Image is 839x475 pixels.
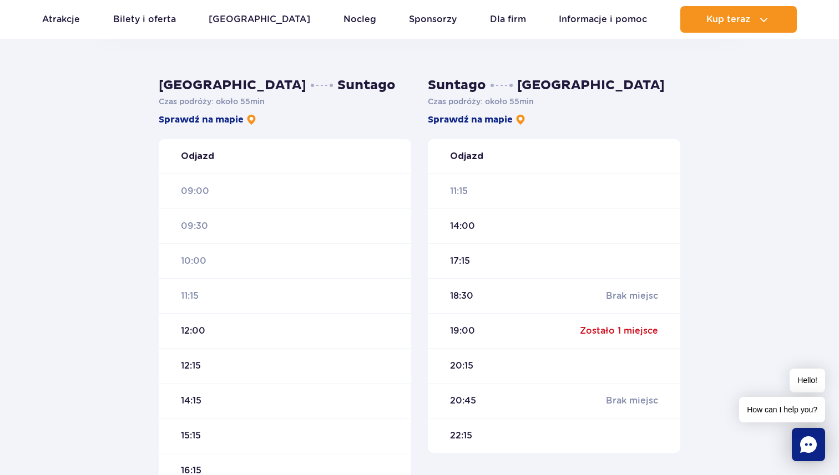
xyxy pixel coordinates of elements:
button: Kup teraz [680,6,797,33]
span: około 55 min [216,97,265,106]
img: pin-yellow.6f239d18.svg [246,114,257,125]
span: 10:00 [181,255,206,267]
a: Bilety i oferta [113,6,176,33]
span: 15:15 [181,430,201,442]
span: 09:30 [181,220,208,232]
a: Sprawdź na mapie [159,114,257,126]
span: 09:00 [181,185,209,197]
strong: Odjazd [181,150,214,162]
p: Czas podróży : [428,96,680,107]
img: pin-yellow.6f239d18.svg [515,114,526,125]
span: 14:15 [181,395,201,407]
a: Dla firm [490,6,526,33]
img: dots.7b10e353.svg [491,84,513,87]
span: 12:15 [181,360,201,372]
span: 19:00 [450,325,475,337]
h3: Suntago [GEOGRAPHIC_DATA] [428,77,680,94]
a: Nocleg [343,6,376,33]
span: Kup teraz [706,14,750,24]
a: Sponsorzy [409,6,457,33]
span: około 55 min [485,97,534,106]
a: [GEOGRAPHIC_DATA] [209,6,310,33]
h3: [GEOGRAPHIC_DATA] Suntago [159,77,411,94]
img: dots.7b10e353.svg [311,84,333,87]
strong: Odjazd [450,150,483,162]
span: 18:30 [450,290,473,302]
div: Chat [792,428,825,461]
span: How can I help you? [739,397,825,422]
div: Brak miejsc [606,290,658,302]
span: 11:15 [181,290,199,302]
span: 22:15 [450,430,472,442]
a: Informacje i pomoc [559,6,647,33]
span: 17:15 [450,255,470,267]
span: Hello! [790,369,825,392]
span: 11:15 [450,185,468,197]
div: Brak miejsc [606,395,658,407]
a: Atrakcje [42,6,80,33]
span: 20:15 [450,360,473,372]
span: 14:00 [450,220,475,232]
a: Sprawdź na mapie [428,114,526,126]
p: Czas podróży : [159,96,411,107]
span: 20:45 [450,395,476,407]
span: 12:00 [181,325,205,337]
div: Zostało 1 miejsce [580,325,658,337]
